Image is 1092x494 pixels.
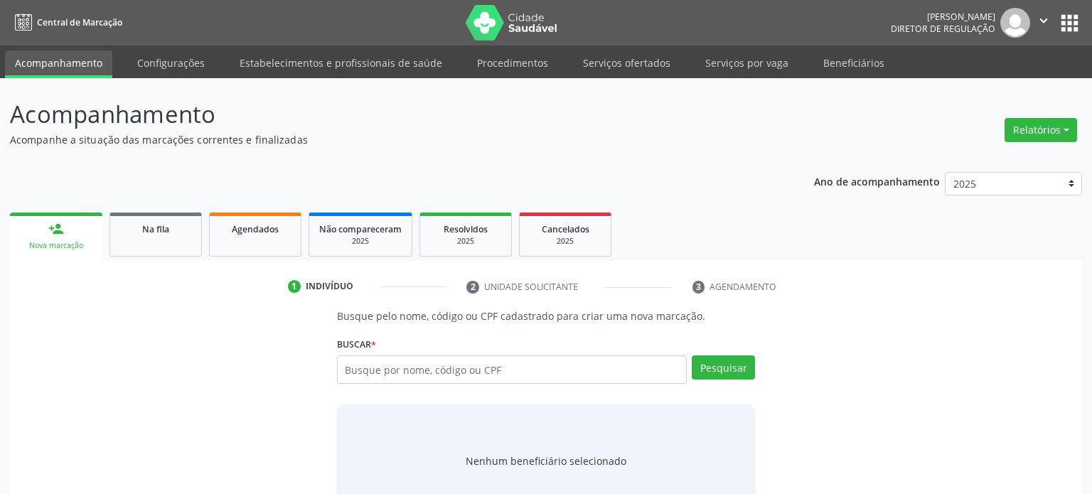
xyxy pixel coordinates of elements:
[1000,8,1030,38] img: img
[530,236,601,247] div: 2025
[814,172,940,190] p: Ano de acompanhamento
[1057,11,1082,36] button: apps
[444,223,488,235] span: Resolvidos
[10,132,761,147] p: Acompanhe a situação das marcações correntes e finalizadas
[319,223,402,235] span: Não compareceram
[337,355,687,384] input: Busque por nome, código ou CPF
[142,223,169,235] span: Na fila
[695,50,798,75] a: Serviços por vaga
[337,333,376,355] label: Buscar
[20,240,92,251] div: Nova marcação
[37,16,122,28] span: Central de Marcação
[1030,8,1057,38] button: 
[306,280,353,293] div: Indivíduo
[813,50,894,75] a: Beneficiários
[467,50,558,75] a: Procedimentos
[1036,13,1051,28] i: 
[5,50,112,78] a: Acompanhamento
[10,11,122,34] a: Central de Marcação
[127,50,215,75] a: Configurações
[891,23,995,35] span: Diretor de regulação
[891,11,995,23] div: [PERSON_NAME]
[466,453,626,468] span: Nenhum beneficiário selecionado
[1005,118,1077,142] button: Relatórios
[48,221,64,237] div: person_add
[573,50,680,75] a: Serviços ofertados
[692,355,755,380] button: Pesquisar
[319,236,402,247] div: 2025
[430,236,501,247] div: 2025
[230,50,452,75] a: Estabelecimentos e profissionais de saúde
[542,223,589,235] span: Cancelados
[10,97,761,132] p: Acompanhamento
[337,308,756,323] p: Busque pelo nome, código ou CPF cadastrado para criar uma nova marcação.
[288,280,301,293] div: 1
[232,223,279,235] span: Agendados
